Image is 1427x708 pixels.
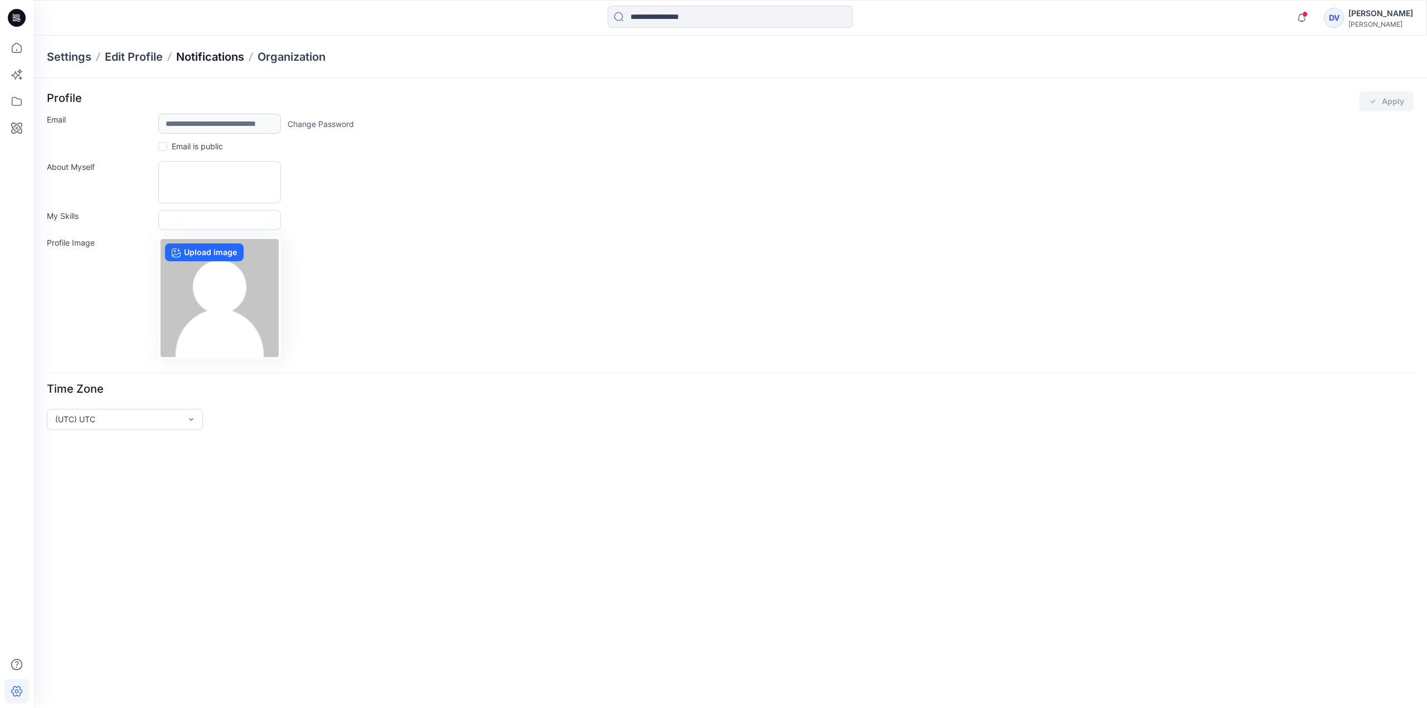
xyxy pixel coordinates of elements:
[1324,8,1344,28] div: DV
[258,49,326,65] a: Organization
[47,91,82,111] p: Profile
[47,382,104,402] p: Time Zone
[47,161,152,199] label: About Myself
[47,237,152,355] label: Profile Image
[165,243,244,261] label: Upload image
[105,49,163,65] a: Edit Profile
[55,413,181,425] div: (UTC) UTC
[47,49,91,65] p: Settings
[161,239,279,357] img: no-profile.png
[47,210,152,226] label: My Skills
[288,118,354,130] a: Change Password
[1348,7,1413,20] div: [PERSON_NAME]
[176,49,244,65] a: Notifications
[1348,20,1413,28] div: [PERSON_NAME]
[172,140,223,152] p: Email is public
[47,114,152,129] label: Email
